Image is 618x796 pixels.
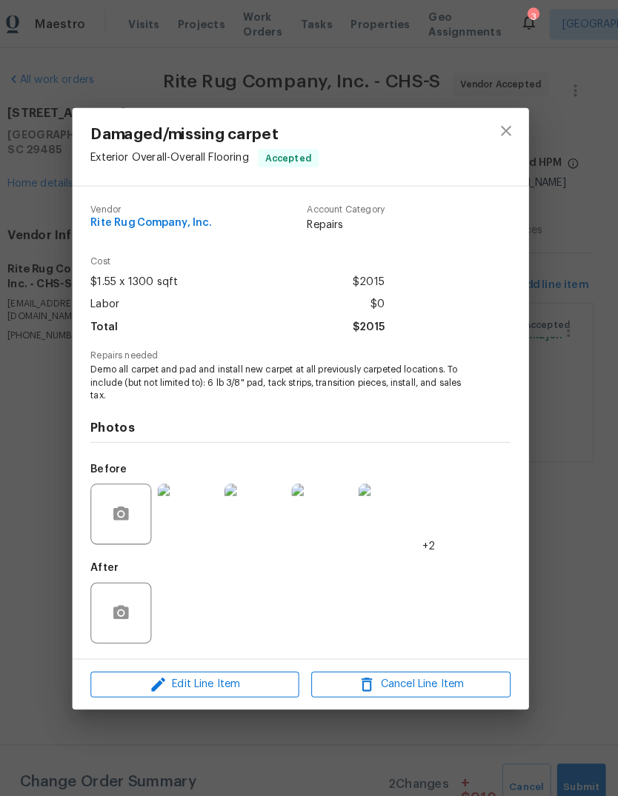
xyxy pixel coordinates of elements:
[104,286,133,307] span: Labor
[359,264,391,286] span: $2015
[376,286,391,307] span: $0
[104,264,190,286] span: $1.55 x 1300 sqft
[104,308,131,330] span: Total
[315,212,391,227] span: Repairs
[428,524,440,539] span: +2
[319,654,514,680] button: Cancel Line Item
[109,658,303,676] span: Edit Line Item
[315,199,391,209] span: Account Category
[104,409,514,424] h4: Photos
[104,123,327,139] span: Damaged/missing carpet
[359,308,391,330] span: $2015
[104,250,391,260] span: Cost
[104,212,223,223] span: Rite Rug Company, Inc.
[104,452,140,462] h5: Before
[104,341,514,351] span: Repairs needed
[104,354,473,391] span: Demo all carpet and pad and install new carpet at all previously carpeted locations. To include (...
[530,9,540,24] div: 3
[104,548,132,558] h5: After
[324,658,509,676] span: Cancel Line Item
[104,149,259,159] span: Exterior Overall - Overall Flooring
[269,147,325,161] span: Accepted
[104,199,223,209] span: Vendor
[104,654,308,680] button: Edit Line Item
[491,110,527,145] button: close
